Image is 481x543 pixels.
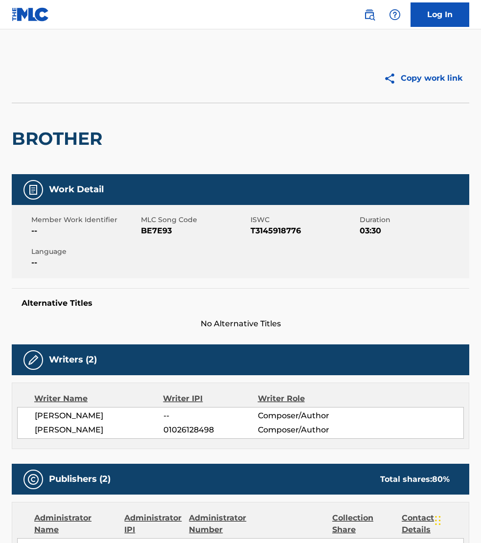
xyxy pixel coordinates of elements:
[385,5,405,24] div: Help
[34,512,117,536] div: Administrator Name
[35,410,163,422] span: [PERSON_NAME]
[189,512,251,536] div: Administrator Number
[12,7,49,22] img: MLC Logo
[35,424,163,436] span: [PERSON_NAME]
[49,474,111,485] h5: Publishers (2)
[432,475,450,484] span: 80 %
[141,225,248,237] span: BE7E93
[163,424,258,436] span: 01026128498
[380,474,450,485] div: Total shares:
[384,72,401,85] img: Copy work link
[141,215,248,225] span: MLC Song Code
[258,393,344,405] div: Writer Role
[377,66,469,90] button: Copy work link
[258,424,344,436] span: Composer/Author
[432,496,481,543] iframe: Chat Widget
[402,512,464,536] div: Contact Details
[49,354,97,365] h5: Writers (2)
[411,2,469,27] a: Log In
[31,225,138,237] span: --
[27,354,39,366] img: Writers
[251,215,358,225] span: ISWC
[389,9,401,21] img: help
[12,128,107,150] h2: BROTHER
[360,225,467,237] span: 03:30
[251,225,358,237] span: T3145918776
[27,184,39,196] img: Work Detail
[22,298,459,308] h5: Alternative Titles
[258,410,344,422] span: Composer/Author
[27,474,39,485] img: Publishers
[163,410,258,422] span: --
[163,393,257,405] div: Writer IPI
[332,512,394,536] div: Collection Share
[360,215,467,225] span: Duration
[12,318,469,330] span: No Alternative Titles
[31,215,138,225] span: Member Work Identifier
[364,9,375,21] img: search
[435,506,441,535] div: Drag
[31,247,138,257] span: Language
[360,5,379,24] a: Public Search
[124,512,182,536] div: Administrator IPI
[49,184,104,195] h5: Work Detail
[31,257,138,269] span: --
[34,393,163,405] div: Writer Name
